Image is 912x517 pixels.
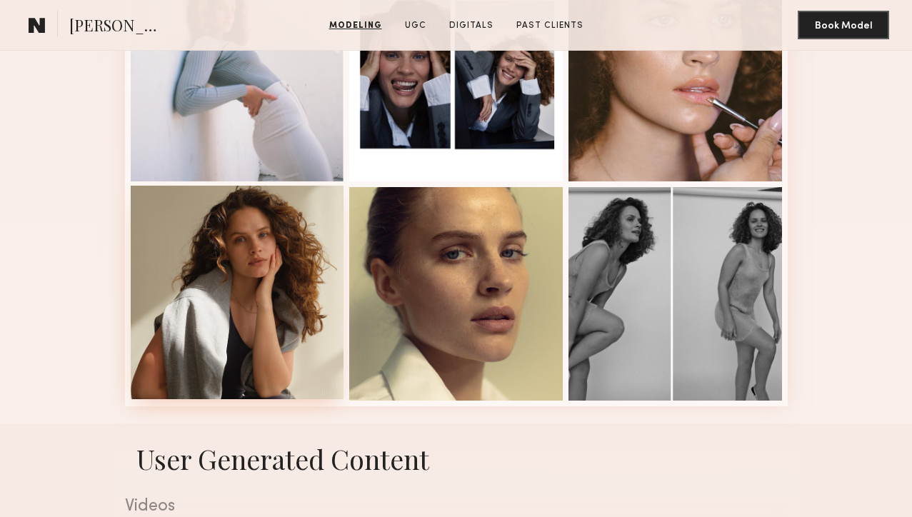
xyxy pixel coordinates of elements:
a: Modeling [324,19,388,32]
a: Digitals [444,19,499,32]
a: UGC [399,19,432,32]
div: Videos [125,498,788,515]
span: [PERSON_NAME] [69,14,169,39]
button: Book Model [798,11,889,39]
a: Past Clients [511,19,589,32]
a: Book Model [798,19,889,31]
h1: User Generated Content [114,441,799,476]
